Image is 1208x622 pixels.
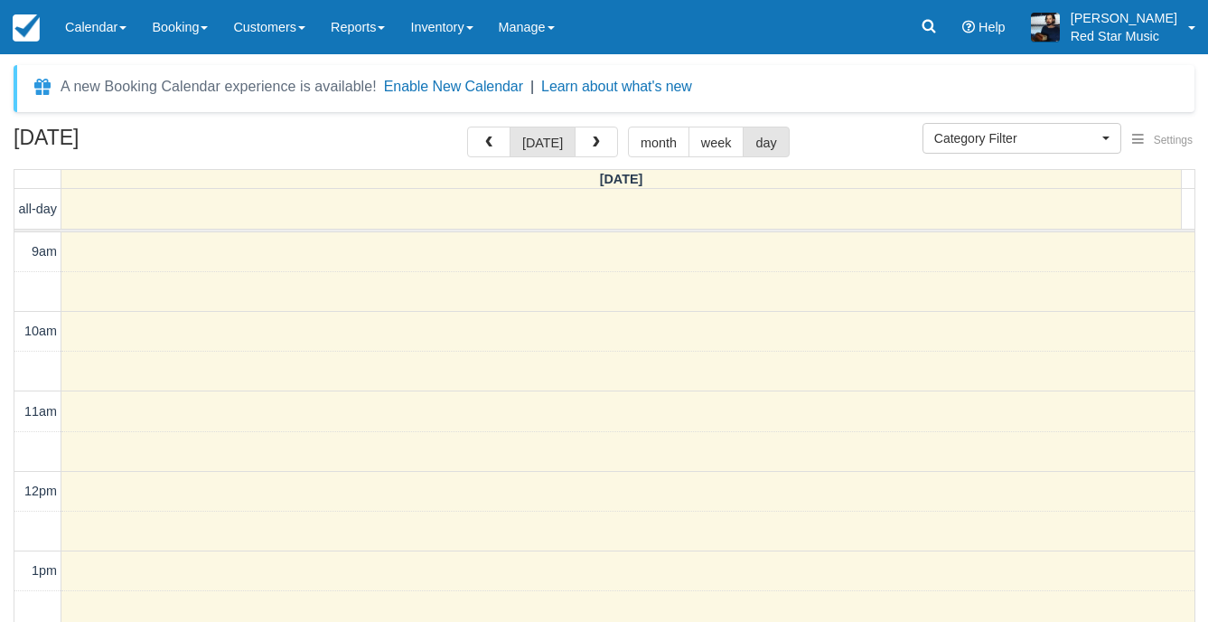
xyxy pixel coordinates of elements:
[688,127,744,157] button: week
[1121,127,1203,154] button: Settings
[24,484,57,498] span: 12pm
[14,127,242,160] h2: [DATE]
[32,244,57,259] span: 9am
[19,202,57,216] span: all-day
[743,127,789,157] button: day
[510,127,576,157] button: [DATE]
[61,76,377,98] div: A new Booking Calendar experience is available!
[600,172,643,186] span: [DATE]
[962,21,975,33] i: Help
[1071,27,1177,45] p: Red Star Music
[32,563,57,578] span: 1pm
[1071,9,1177,27] p: [PERSON_NAME]
[628,127,689,157] button: month
[24,324,57,338] span: 10am
[1154,134,1193,146] span: Settings
[530,79,534,94] span: |
[13,14,40,42] img: checkfront-main-nav-mini-logo.png
[24,404,57,419] span: 11am
[541,79,692,94] a: Learn about what's new
[1031,13,1060,42] img: A1
[922,123,1121,154] button: Category Filter
[384,78,523,96] button: Enable New Calendar
[979,20,1006,34] span: Help
[934,129,1098,147] span: Category Filter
